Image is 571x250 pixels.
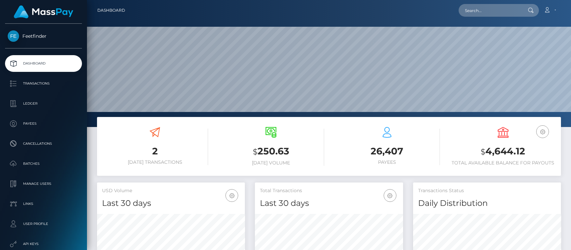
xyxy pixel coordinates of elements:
[253,147,258,156] small: $
[8,139,79,149] p: Cancellations
[102,187,240,194] h5: USD Volume
[8,159,79,169] p: Batches
[5,175,82,192] a: Manage Users
[218,160,324,166] h6: [DATE] Volume
[218,145,324,158] h3: 250.63
[8,219,79,229] p: User Profile
[5,216,82,232] a: User Profile
[5,196,82,212] a: Links
[8,179,79,189] p: Manage Users
[102,159,208,165] h6: [DATE] Transactions
[8,119,79,129] p: Payees
[334,145,440,158] h3: 26,407
[5,135,82,152] a: Cancellations
[5,155,82,172] a: Batches
[102,198,240,209] h4: Last 30 days
[102,145,208,158] h3: 2
[5,55,82,72] a: Dashboard
[8,79,79,89] p: Transactions
[8,199,79,209] p: Links
[8,99,79,109] p: Ledger
[450,145,556,158] h3: 4,644.12
[260,187,398,194] h5: Total Transactions
[260,198,398,209] h4: Last 30 days
[459,4,521,17] input: Search...
[450,160,556,166] h6: Total Available Balance for Payouts
[5,115,82,132] a: Payees
[334,159,440,165] h6: Payees
[418,198,556,209] h4: Daily Distribution
[418,187,556,194] h5: Transactions Status
[8,30,19,42] img: Feetfinder
[14,5,73,18] img: MassPay Logo
[5,75,82,92] a: Transactions
[5,95,82,112] a: Ledger
[481,147,485,156] small: $
[5,33,82,39] span: Feetfinder
[8,239,79,249] p: API Keys
[8,58,79,69] p: Dashboard
[97,3,125,17] a: Dashboard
